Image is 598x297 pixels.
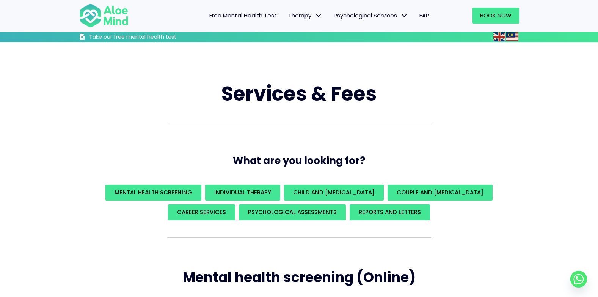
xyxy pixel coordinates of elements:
[397,188,483,196] span: Couple and [MEDICAL_DATA]
[209,11,277,19] span: Free Mental Health Test
[570,271,587,288] a: Whatsapp
[350,204,430,220] a: REPORTS AND LETTERS
[214,188,271,196] span: Individual Therapy
[472,8,519,24] a: Book Now
[293,188,375,196] span: Child and [MEDICAL_DATA]
[493,32,505,41] img: en
[168,204,235,220] a: Career Services
[205,185,280,201] a: Individual Therapy
[328,8,414,24] a: Psychological ServicesPsychological Services: submenu
[248,208,337,216] span: Psychological assessments
[177,208,226,216] span: Career Services
[284,185,384,201] a: Child and [MEDICAL_DATA]
[239,204,346,220] a: Psychological assessments
[419,11,429,19] span: EAP
[138,8,435,24] nav: Menu
[183,268,416,287] span: Mental health screening (Online)
[288,11,322,19] span: Therapy
[115,188,192,196] span: Mental Health Screening
[359,208,421,216] span: REPORTS AND LETTERS
[79,33,217,42] a: Take our free mental health test
[283,8,328,24] a: TherapyTherapy: submenu
[493,32,506,41] a: English
[233,154,365,167] span: What are you looking for?
[105,185,201,201] a: Mental Health Screening
[89,33,217,41] h3: Take our free mental health test
[221,80,377,107] span: Services & Fees
[506,32,518,41] img: ms
[506,32,519,41] a: Malay
[313,10,324,21] span: Therapy: submenu
[414,8,435,24] a: EAP
[480,11,512,19] span: Book Now
[204,8,283,24] a: Free Mental Health Test
[334,11,408,19] span: Psychological Services
[79,3,129,28] img: Aloe mind Logo
[388,185,493,201] a: Couple and [MEDICAL_DATA]
[79,183,519,222] div: What are you looking for?
[399,10,410,21] span: Psychological Services: submenu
